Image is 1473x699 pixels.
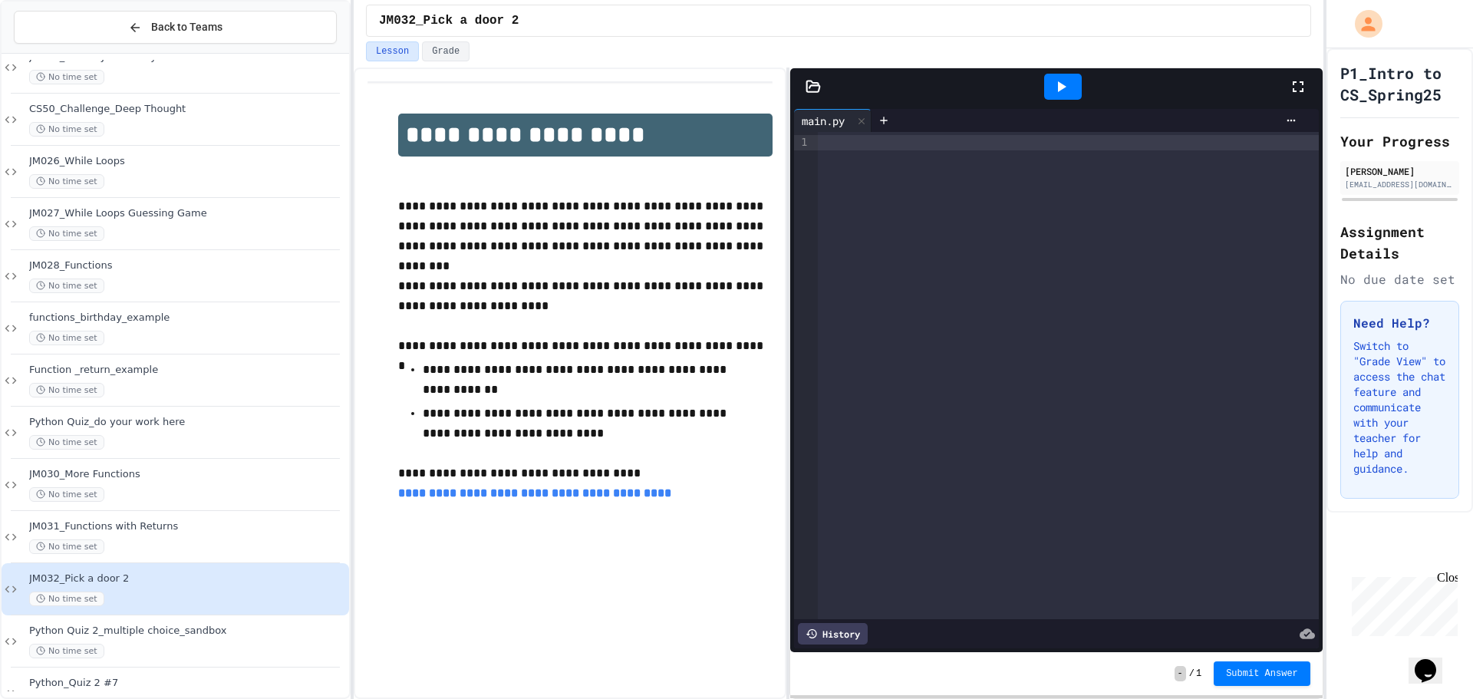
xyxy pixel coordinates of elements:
[1353,338,1446,476] p: Switch to "Grade View" to access the chat feature and communicate with your teacher for help and ...
[794,113,852,129] div: main.py
[1345,179,1455,190] div: [EMAIL_ADDRESS][DOMAIN_NAME]
[422,41,470,61] button: Grade
[794,135,809,150] div: 1
[29,435,104,450] span: No time set
[1346,571,1458,636] iframe: chat widget
[1340,270,1459,289] div: No due date set
[29,174,104,189] span: No time set
[1175,666,1186,681] span: -
[1226,668,1298,680] span: Submit Answer
[29,103,346,116] span: CS50_Challenge_Deep Thought
[29,572,346,585] span: JM032_Pick a door 2
[366,41,419,61] button: Lesson
[29,155,346,168] span: JM026_While Loops
[29,416,346,429] span: Python Quiz_do your work here
[1345,164,1455,178] div: [PERSON_NAME]
[29,383,104,397] span: No time set
[29,468,346,481] span: JM030_More Functions
[29,592,104,606] span: No time set
[29,677,346,690] span: Python_Quiz 2 #7
[1214,661,1310,686] button: Submit Answer
[29,331,104,345] span: No time set
[1340,221,1459,264] h2: Assignment Details
[29,520,346,533] span: JM031_Functions with Returns
[29,644,104,658] span: No time set
[29,625,346,638] span: Python Quiz 2_multiple choice_sandbox
[29,487,104,502] span: No time set
[29,312,346,325] span: functions_birthday_example
[29,539,104,554] span: No time set
[1353,314,1446,332] h3: Need Help?
[1340,130,1459,152] h2: Your Progress
[151,19,222,35] span: Back to Teams
[29,364,346,377] span: Function _return_example
[29,226,104,241] span: No time set
[6,6,106,97] div: Chat with us now!Close
[794,109,872,132] div: main.py
[29,70,104,84] span: No time set
[14,11,337,44] button: Back to Teams
[29,122,104,137] span: No time set
[29,207,346,220] span: JM027_While Loops Guessing Game
[29,259,346,272] span: JM028_Functions
[798,623,868,645] div: History
[1196,668,1201,680] span: 1
[1339,6,1386,41] div: My Account
[1189,668,1195,680] span: /
[1409,638,1458,684] iframe: chat widget
[379,12,519,30] span: JM032_Pick a door 2
[29,279,104,293] span: No time set
[1340,62,1459,105] h1: P1_Intro to CS_Spring25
